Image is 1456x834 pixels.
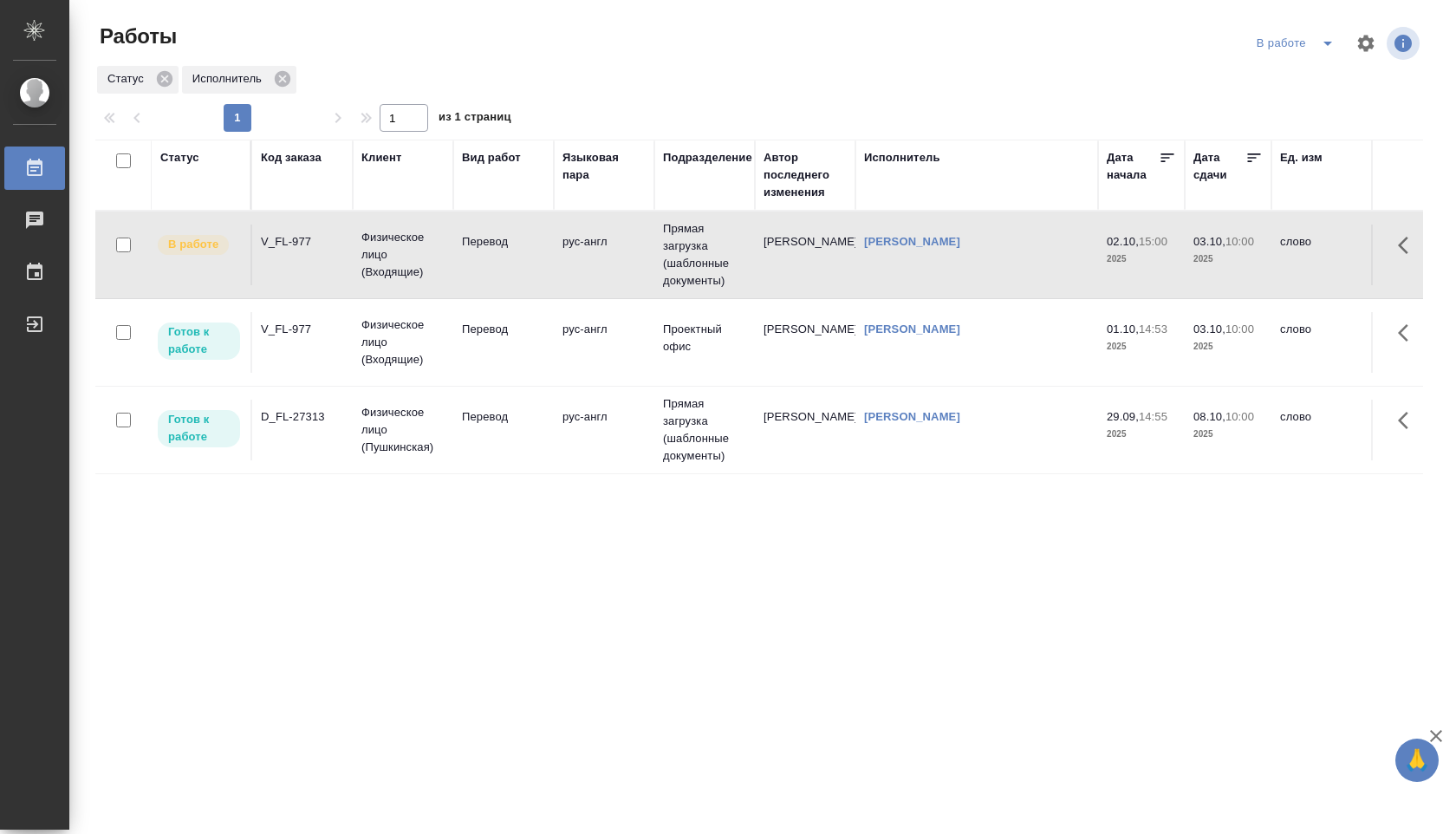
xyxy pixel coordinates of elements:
p: 14:55 [1139,410,1167,423]
p: Готов к работе [168,323,230,358]
p: 2025 [1107,426,1176,443]
div: Ед. изм [1280,149,1323,166]
p: Физическое лицо (Входящие) [361,229,445,281]
button: Здесь прячутся важные кнопки [1388,225,1429,266]
p: Статус [107,70,150,88]
td: слово [1271,400,1372,460]
td: Прямая загрузка (шаблонные документы) [654,387,755,473]
div: Статус [97,66,179,94]
p: 10:00 [1225,323,1254,336]
td: рус-англ [554,312,654,373]
td: [PERSON_NAME] [755,225,855,285]
p: 2025 [1193,251,1263,268]
div: V_FL-977 [261,233,344,251]
p: 01.10, [1107,323,1139,336]
span: Работы [95,23,177,50]
div: Код заказа [261,149,322,166]
p: 03.10, [1193,323,1225,336]
div: Исполнитель может приступить к работе [156,408,242,449]
p: Физическое лицо (Пушкинская) [361,404,445,456]
span: из 1 страниц [439,107,511,132]
a: [PERSON_NAME] [864,235,960,248]
div: Статус [160,149,199,166]
a: [PERSON_NAME] [864,323,960,336]
p: 2025 [1107,338,1176,355]
td: рус-англ [554,400,654,460]
p: В работе [168,236,218,253]
td: [PERSON_NAME] [755,400,855,460]
div: Клиент [361,149,401,166]
span: Настроить таблицу [1345,23,1387,64]
a: [PERSON_NAME] [864,410,960,423]
p: 2025 [1107,251,1176,268]
td: слово [1271,225,1372,285]
p: 03.10, [1193,235,1225,248]
div: Исполнитель [864,149,940,166]
div: Исполнитель может приступить к работе [156,321,242,362]
p: 02.10, [1107,235,1139,248]
div: Автор последнего изменения [764,149,847,201]
div: D_FL-27313 [261,408,344,426]
p: 14:53 [1139,323,1167,336]
button: 🙏 [1395,739,1439,782]
p: Физическое лицо (Входящие) [361,316,445,368]
td: Проектный офис [654,312,755,373]
td: слово [1271,312,1372,373]
button: Здесь прячутся важные кнопки [1388,312,1429,354]
div: Вид работ [462,149,521,166]
div: Дата начала [1107,149,1159,184]
p: 2025 [1193,426,1263,443]
span: Посмотреть информацию [1387,27,1423,60]
p: Перевод [462,408,545,426]
div: split button [1252,29,1345,57]
div: V_FL-977 [261,321,344,338]
p: 10:00 [1225,410,1254,423]
p: Перевод [462,321,545,338]
td: рус-англ [554,225,654,285]
div: Исполнитель выполняет работу [156,233,242,257]
p: 10:00 [1225,235,1254,248]
p: 15:00 [1139,235,1167,248]
div: Исполнитель [182,66,296,94]
button: Здесь прячутся важные кнопки [1388,400,1429,441]
p: 08.10, [1193,410,1225,423]
p: 2025 [1193,338,1263,355]
p: Готов к работе [168,411,230,446]
div: Дата сдачи [1193,149,1245,184]
p: Перевод [462,233,545,251]
div: Языковая пара [562,149,646,184]
td: [PERSON_NAME] [755,312,855,373]
td: Прямая загрузка (шаблонные документы) [654,212,755,298]
p: 29.09, [1107,410,1139,423]
div: Подразделение [663,149,752,166]
span: 🙏 [1402,742,1432,779]
p: Исполнитель [192,70,268,88]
